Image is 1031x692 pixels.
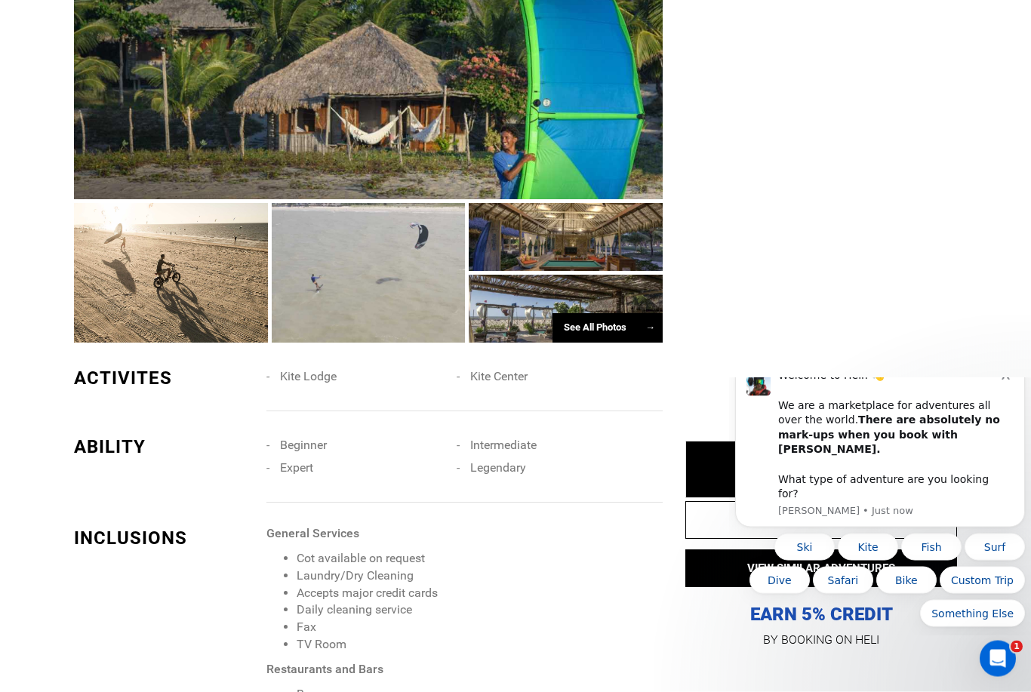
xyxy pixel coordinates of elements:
[280,438,327,453] span: Beginner
[84,189,144,216] button: Quick reply: Safari
[49,35,271,77] b: There are absolutely no mark-ups when you book with [PERSON_NAME].
[266,527,359,541] strong: General Services
[685,549,957,587] button: VIEW SIMILAR ADVENTURES
[74,435,255,460] div: ABILITY
[685,501,957,539] button: REQUEST TO BOOK
[470,461,526,475] span: Legendary
[191,222,296,249] button: Quick reply: Something Else
[980,641,1016,677] iframe: Intercom live chat
[297,637,663,654] li: TV Room
[211,189,296,216] button: Quick reply: Custom Trip
[297,620,663,637] li: Fax
[297,602,663,620] li: Daily cleaning service
[297,586,663,603] li: Accepts major credit cards
[470,370,528,384] span: Kite Center
[470,438,537,453] span: Intermediate
[266,663,383,677] strong: Restaurants and Bars
[172,155,232,183] button: Quick reply: Fish
[74,366,255,392] div: ACTIVITES
[109,155,169,183] button: Quick reply: Kite
[6,155,296,249] div: Quick reply options
[297,551,663,568] li: Cot available on request
[235,155,296,183] button: Quick reply: Surf
[280,461,313,475] span: Expert
[20,189,81,216] button: Quick reply: Dive
[297,568,663,586] li: Laundry/Dry Cleaning
[74,526,255,552] div: INCLUSIONS
[280,370,337,384] span: Kite Lodge
[45,155,106,183] button: Quick reply: Ski
[552,314,663,343] div: See All Photos
[729,378,1031,636] iframe: Intercom notifications message
[645,322,655,334] span: →
[1011,641,1023,653] span: 1
[685,629,957,650] p: BY BOOKING ON HELI
[147,189,208,216] button: Quick reply: Bike
[685,452,957,626] p: EARN 5% CREDIT
[49,126,272,140] p: Message from Carl, sent Just now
